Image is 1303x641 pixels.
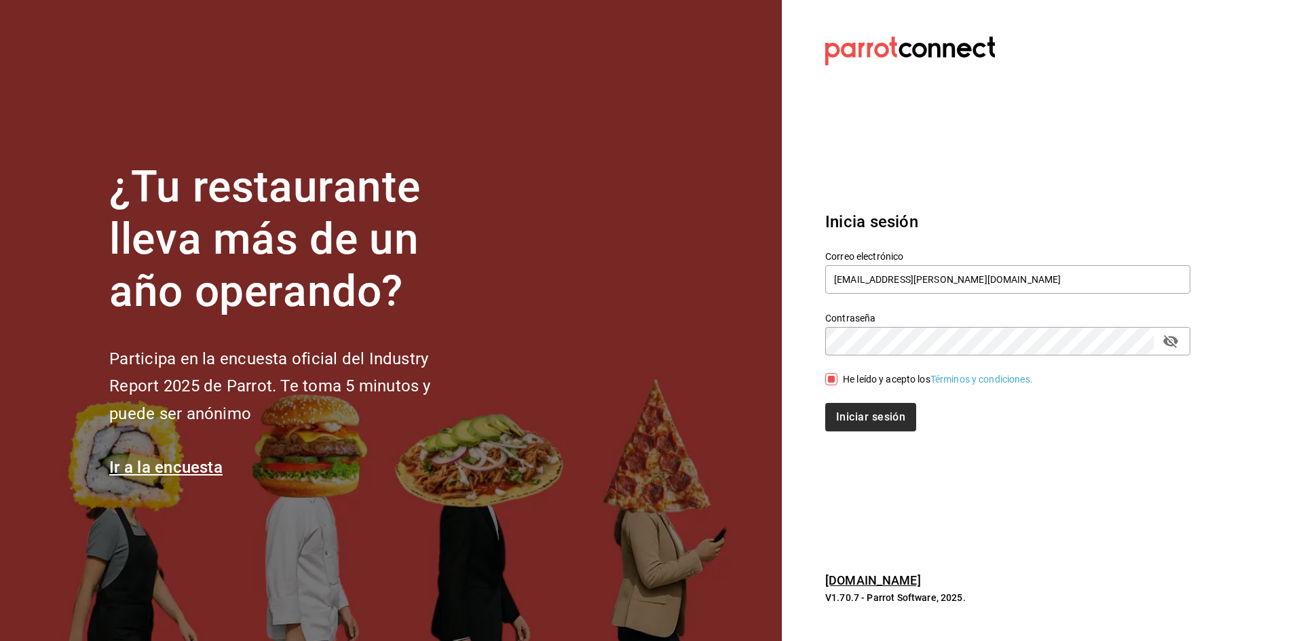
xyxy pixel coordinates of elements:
h1: ¿Tu restaurante lleva más de un año operando? [109,161,476,317]
label: Correo electrónico [825,252,1190,261]
h2: Participa en la encuesta oficial del Industry Report 2025 de Parrot. Te toma 5 minutos y puede se... [109,345,476,428]
label: Contraseña [825,313,1190,323]
a: Términos y condiciones. [930,374,1033,385]
a: [DOMAIN_NAME] [825,573,921,587]
button: Iniciar sesión [825,403,916,431]
a: Ir a la encuesta [109,458,223,477]
h3: Inicia sesión [825,210,1190,234]
p: V1.70.7 - Parrot Software, 2025. [825,591,1190,604]
button: passwordField [1159,330,1182,353]
input: Ingresa tu correo electrónico [825,265,1190,294]
div: He leído y acepto los [843,372,1033,387]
